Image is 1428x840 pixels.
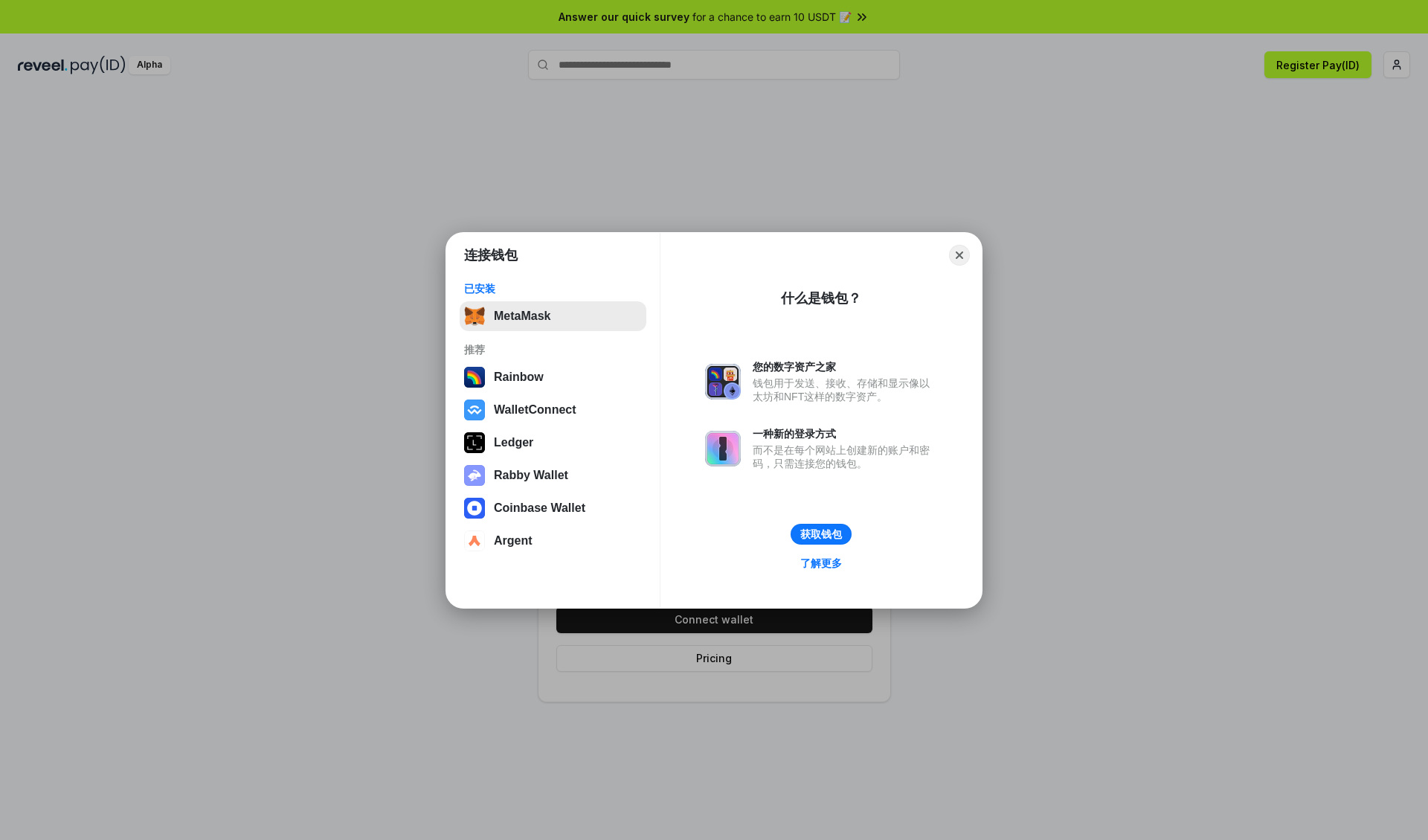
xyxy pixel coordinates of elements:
[460,461,646,490] button: Rabby Wallet
[460,395,646,425] button: WalletConnect
[464,400,485,420] img: svg+xml,%3Csvg%20width%3D%2228%22%20height%3D%2228%22%20viewBox%3D%220%200%2028%2028%22%20fill%3D...
[494,436,533,449] div: Ledger
[460,301,646,331] button: MetaMask
[494,371,544,384] div: Rainbow
[464,367,485,388] img: svg+xml,%3Csvg%20width%3D%22120%22%20height%3D%22120%22%20viewBox%3D%220%200%20120%20120%22%20fil...
[800,528,842,541] div: 获取钱包
[791,554,851,573] a: 了解更多
[800,557,842,570] div: 了解更多
[460,428,646,458] button: Ledger
[464,498,485,519] img: svg+xml,%3Csvg%20width%3D%2228%22%20height%3D%2228%22%20viewBox%3D%220%200%2028%2028%22%20fill%3D...
[460,362,646,392] button: Rainbow
[494,534,533,548] div: Argent
[494,501,585,515] div: Coinbase Wallet
[464,306,485,327] img: svg+xml,%3Csvg%20fill%3D%22none%22%20height%3D%2233%22%20viewBox%3D%220%200%2035%2033%22%20width%...
[753,443,937,470] div: 而不是在每个网站上创建新的账户和密码，只需连接您的钱包。
[494,403,576,417] div: WalletConnect
[753,360,937,373] div: 您的数字资产之家
[464,246,518,264] h1: 连接钱包
[460,526,646,556] button: Argent
[464,343,642,356] div: 推荐
[753,427,937,440] div: 一种新的登录方式
[705,364,741,400] img: svg+xml,%3Csvg%20xmlns%3D%22http%3A%2F%2Fwww.w3.org%2F2000%2Fsvg%22%20fill%3D%22none%22%20viewBox...
[781,289,861,307] div: 什么是钱包？
[494,469,568,482] div: Rabby Wallet
[791,524,852,545] button: 获取钱包
[753,376,937,403] div: 钱包用于发送、接收、存储和显示像以太坊和NFT这样的数字资产。
[464,530,485,551] img: svg+xml,%3Csvg%20width%3D%2228%22%20height%3D%2228%22%20viewBox%3D%220%200%2028%2028%22%20fill%3D...
[949,245,970,266] button: Close
[464,465,485,486] img: svg+xml,%3Csvg%20xmlns%3D%22http%3A%2F%2Fwww.w3.org%2F2000%2Fsvg%22%20fill%3D%22none%22%20viewBox...
[464,432,485,453] img: svg+xml,%3Csvg%20xmlns%3D%22http%3A%2F%2Fwww.w3.org%2F2000%2Fsvg%22%20width%3D%2228%22%20height%3...
[494,310,550,323] div: MetaMask
[464,282,642,295] div: 已安装
[705,431,741,467] img: svg+xml,%3Csvg%20xmlns%3D%22http%3A%2F%2Fwww.w3.org%2F2000%2Fsvg%22%20fill%3D%22none%22%20viewBox...
[460,493,646,523] button: Coinbase Wallet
